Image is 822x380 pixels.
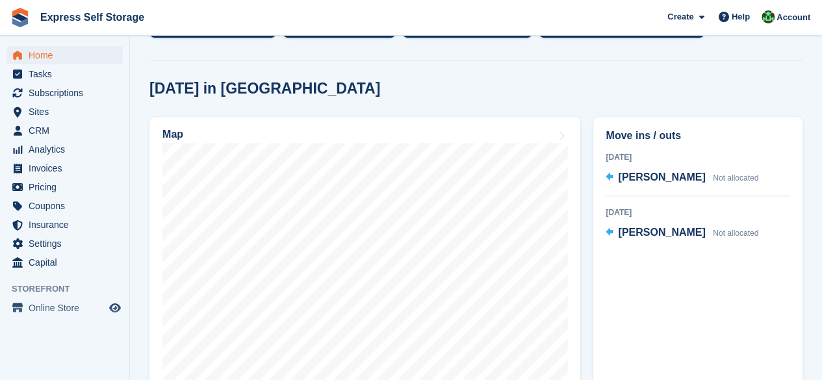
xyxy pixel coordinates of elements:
span: Analytics [29,140,107,158]
a: menu [6,197,123,215]
a: menu [6,140,123,158]
a: menu [6,65,123,83]
a: menu [6,299,123,317]
span: Online Store [29,299,107,317]
div: [DATE] [606,151,790,163]
span: Capital [29,253,107,272]
span: Storefront [12,283,129,296]
a: menu [6,234,123,253]
div: [DATE] [606,207,790,218]
a: menu [6,121,123,140]
span: Invoices [29,159,107,177]
a: Preview store [107,300,123,316]
span: Create [667,10,693,23]
span: [PERSON_NAME] [618,227,705,238]
a: Express Self Storage [35,6,149,28]
a: menu [6,159,123,177]
span: Insurance [29,216,107,234]
span: Not allocated [713,229,758,238]
span: Tasks [29,65,107,83]
span: Settings [29,234,107,253]
a: menu [6,216,123,234]
a: [PERSON_NAME] Not allocated [606,225,758,242]
span: Account [777,11,810,24]
span: Help [732,10,750,23]
span: Coupons [29,197,107,215]
span: Sites [29,103,107,121]
h2: [DATE] in [GEOGRAPHIC_DATA] [149,80,380,97]
a: menu [6,84,123,102]
span: CRM [29,121,107,140]
span: Pricing [29,178,107,196]
span: Not allocated [713,173,758,183]
img: stora-icon-8386f47178a22dfd0bd8f6a31ec36ba5ce8667c1dd55bd0f319d3a0aa187defe.svg [10,8,30,27]
a: menu [6,46,123,64]
span: Home [29,46,107,64]
a: menu [6,103,123,121]
h2: Map [162,129,183,140]
a: menu [6,253,123,272]
a: menu [6,178,123,196]
h2: Move ins / outs [606,128,790,144]
img: Shakiyra Davis [762,10,775,23]
span: Subscriptions [29,84,107,102]
span: [PERSON_NAME] [618,171,705,183]
a: [PERSON_NAME] Not allocated [606,170,758,186]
